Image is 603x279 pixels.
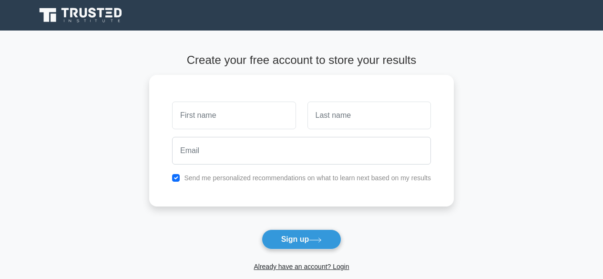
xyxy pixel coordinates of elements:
[307,102,431,129] input: Last name
[172,137,431,165] input: Email
[262,229,342,249] button: Sign up
[184,174,431,182] label: Send me personalized recommendations on what to learn next based on my results
[172,102,296,129] input: First name
[149,53,454,67] h4: Create your free account to store your results
[254,263,349,270] a: Already have an account? Login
